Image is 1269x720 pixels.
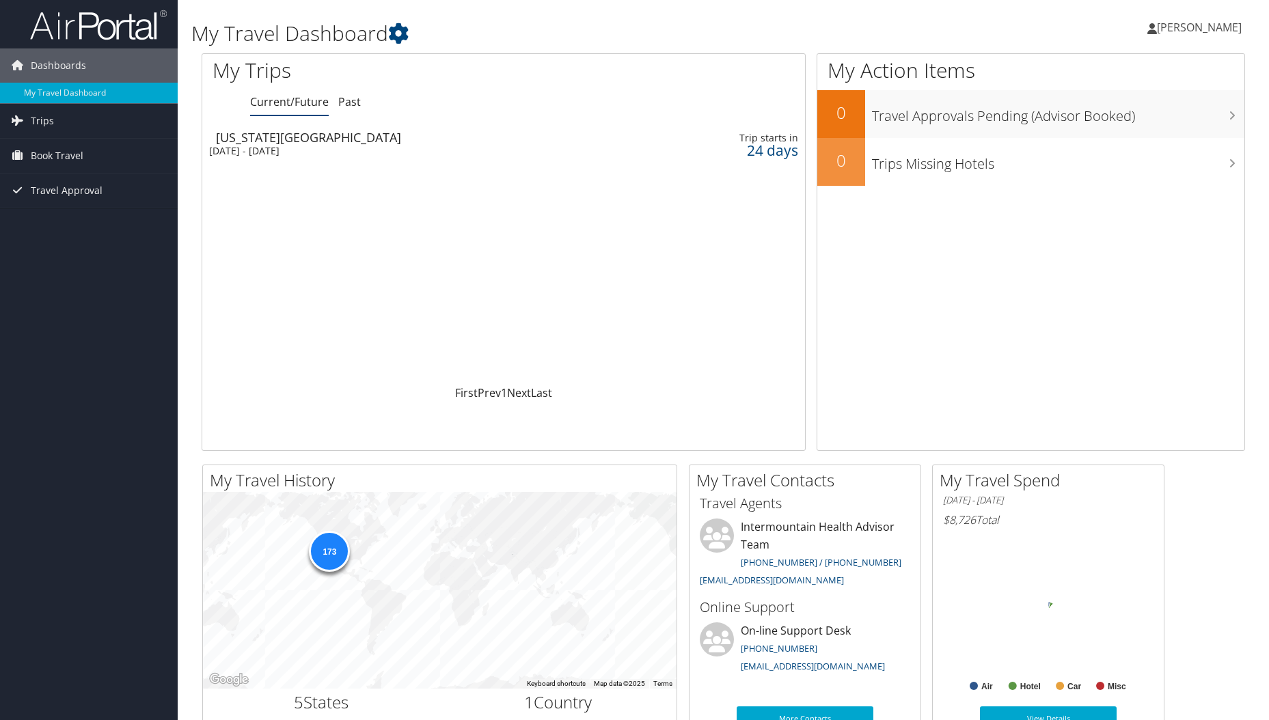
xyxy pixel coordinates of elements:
[507,385,531,400] a: Next
[213,56,544,85] h1: My Trips
[1157,20,1242,35] span: [PERSON_NAME]
[30,9,167,41] img: airportal-logo.png
[817,56,1245,85] h1: My Action Items
[450,691,667,714] h2: Country
[1108,682,1126,691] text: Misc
[594,680,645,687] span: Map data ©2025
[31,104,54,138] span: Trips
[943,512,976,527] span: $8,726
[817,149,865,172] h2: 0
[309,531,350,572] div: 173
[872,148,1245,174] h3: Trips Missing Hotels
[872,100,1245,126] h3: Travel Approvals Pending (Advisor Booked)
[700,598,910,617] h3: Online Support
[31,174,103,208] span: Travel Approval
[250,94,329,109] a: Current/Future
[653,680,672,687] a: Terms (opens in new tab)
[338,94,361,109] a: Past
[1067,682,1081,691] text: Car
[700,574,844,586] a: [EMAIL_ADDRESS][DOMAIN_NAME]
[210,469,677,492] h2: My Travel History
[1020,682,1041,691] text: Hotel
[531,385,552,400] a: Last
[31,49,86,83] span: Dashboards
[209,145,580,157] div: [DATE] - [DATE]
[213,691,430,714] h2: States
[31,139,83,173] span: Book Travel
[700,494,910,513] h3: Travel Agents
[693,622,917,678] li: On-line Support Desk
[191,19,901,48] h1: My Travel Dashboard
[527,679,586,689] button: Keyboard shortcuts
[940,469,1164,492] h2: My Travel Spend
[455,385,478,400] a: First
[981,682,993,691] text: Air
[524,691,534,713] span: 1
[206,671,251,689] img: Google
[206,671,251,689] a: Open this area in Google Maps (opens a new window)
[943,494,1154,507] h6: [DATE] - [DATE]
[1147,7,1255,48] a: [PERSON_NAME]
[501,385,507,400] a: 1
[478,385,501,400] a: Prev
[943,512,1154,527] h6: Total
[741,642,817,654] a: [PHONE_NUMBER]
[693,518,917,592] li: Intermountain Health Advisor Team
[817,90,1245,138] a: 0Travel Approvals Pending (Advisor Booked)
[662,144,798,156] div: 24 days
[741,556,901,568] a: [PHONE_NUMBER] / [PHONE_NUMBER]
[662,132,798,144] div: Trip starts in
[817,138,1245,186] a: 0Trips Missing Hotels
[741,660,885,672] a: [EMAIL_ADDRESS][DOMAIN_NAME]
[216,131,587,143] div: [US_STATE][GEOGRAPHIC_DATA]
[817,101,865,124] h2: 0
[294,691,303,713] span: 5
[696,469,920,492] h2: My Travel Contacts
